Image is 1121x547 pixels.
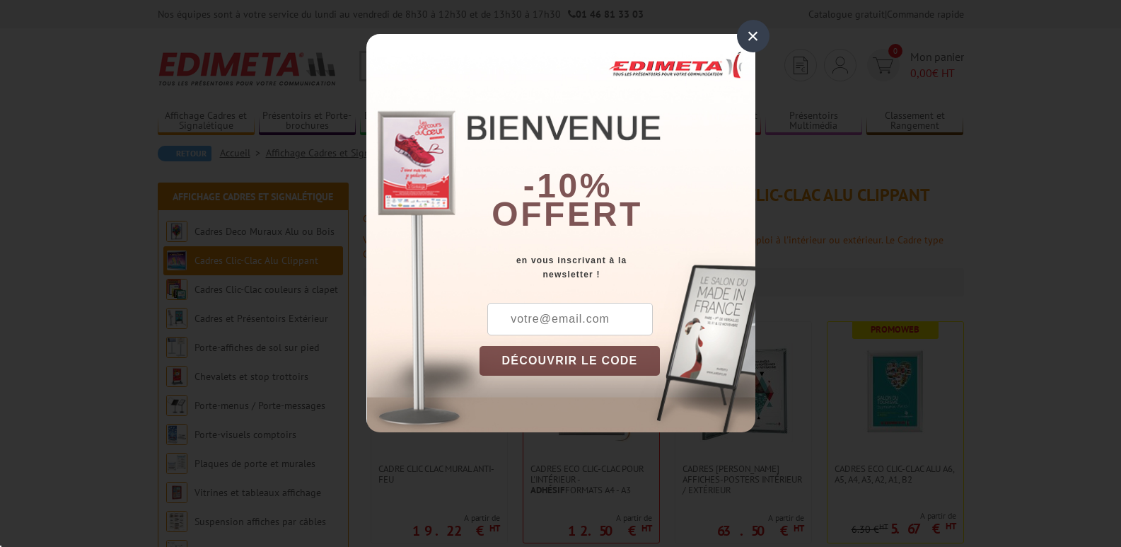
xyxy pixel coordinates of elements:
div: × [737,20,769,52]
div: en vous inscrivant à la newsletter ! [480,253,755,282]
b: -10% [523,167,612,205]
button: DÉCOUVRIR LE CODE [480,346,661,376]
font: offert [492,195,643,233]
input: votre@email.com [487,303,653,335]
